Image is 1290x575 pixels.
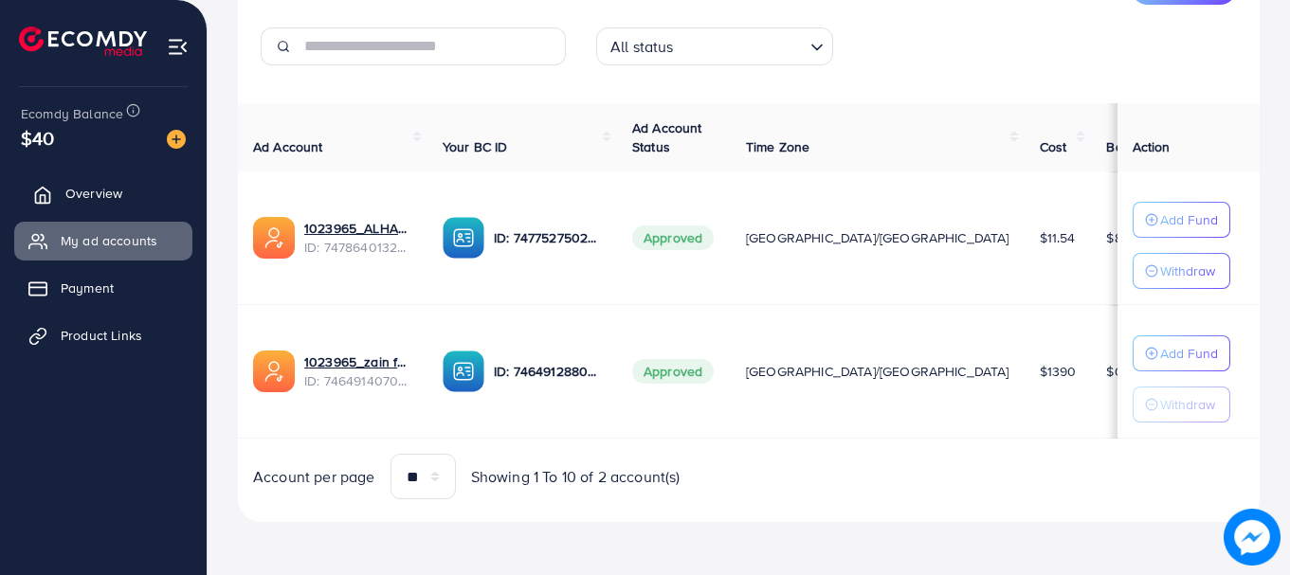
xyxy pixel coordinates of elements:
[61,326,142,345] span: Product Links
[21,124,54,152] span: $40
[304,352,412,391] div: <span class='underline'>1023965_zain faysal fabrics_1738060760503</span></br>7464914070018473985
[632,225,714,250] span: Approved
[304,219,412,238] a: 1023965_ALHARAM PERFUME_1741256613358
[1160,342,1218,365] p: Add Fund
[1040,362,1077,381] span: $1390
[1224,509,1281,566] img: image
[632,118,702,156] span: Ad Account Status
[14,222,192,260] a: My ad accounts
[443,350,484,392] img: ic-ba-acc.ded83a64.svg
[19,27,147,56] img: logo
[632,359,714,384] span: Approved
[61,279,114,297] span: Payment
[443,137,508,156] span: Your BC ID
[14,269,192,307] a: Payment
[253,350,295,392] img: ic-ads-acc.e4c84228.svg
[746,228,1009,247] span: [GEOGRAPHIC_DATA]/[GEOGRAPHIC_DATA]
[443,217,484,259] img: ic-ba-acc.ded83a64.svg
[1160,260,1215,282] p: Withdraw
[1133,335,1230,371] button: Add Fund
[65,184,122,203] span: Overview
[607,33,678,61] span: All status
[253,217,295,259] img: ic-ads-acc.e4c84228.svg
[680,29,803,61] input: Search for option
[304,371,412,390] span: ID: 7464914070018473985
[494,360,602,383] p: ID: 7464912880987701265
[304,238,412,257] span: ID: 7478640132439375889
[1160,208,1218,231] p: Add Fund
[746,362,1009,381] span: [GEOGRAPHIC_DATA]/[GEOGRAPHIC_DATA]
[1133,386,1230,422] button: Withdraw
[1040,228,1076,247] span: $11.54
[61,231,157,250] span: My ad accounts
[14,174,192,212] a: Overview
[304,219,412,258] div: <span class='underline'>1023965_ALHARAM PERFUME_1741256613358</span></br>7478640132439375889
[471,466,681,488] span: Showing 1 To 10 of 2 account(s)
[596,27,833,65] div: Search for option
[1040,137,1067,156] span: Cost
[253,466,375,488] span: Account per page
[253,137,323,156] span: Ad Account
[494,226,602,249] p: ID: 7477527502982774785
[167,36,189,58] img: menu
[14,316,192,354] a: Product Links
[1160,393,1215,416] p: Withdraw
[167,130,186,149] img: image
[1133,253,1230,289] button: Withdraw
[21,104,123,123] span: Ecomdy Balance
[1133,202,1230,238] button: Add Fund
[746,137,809,156] span: Time Zone
[304,352,412,371] a: 1023965_zain faysal fabrics_1738060760503
[1133,137,1171,156] span: Action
